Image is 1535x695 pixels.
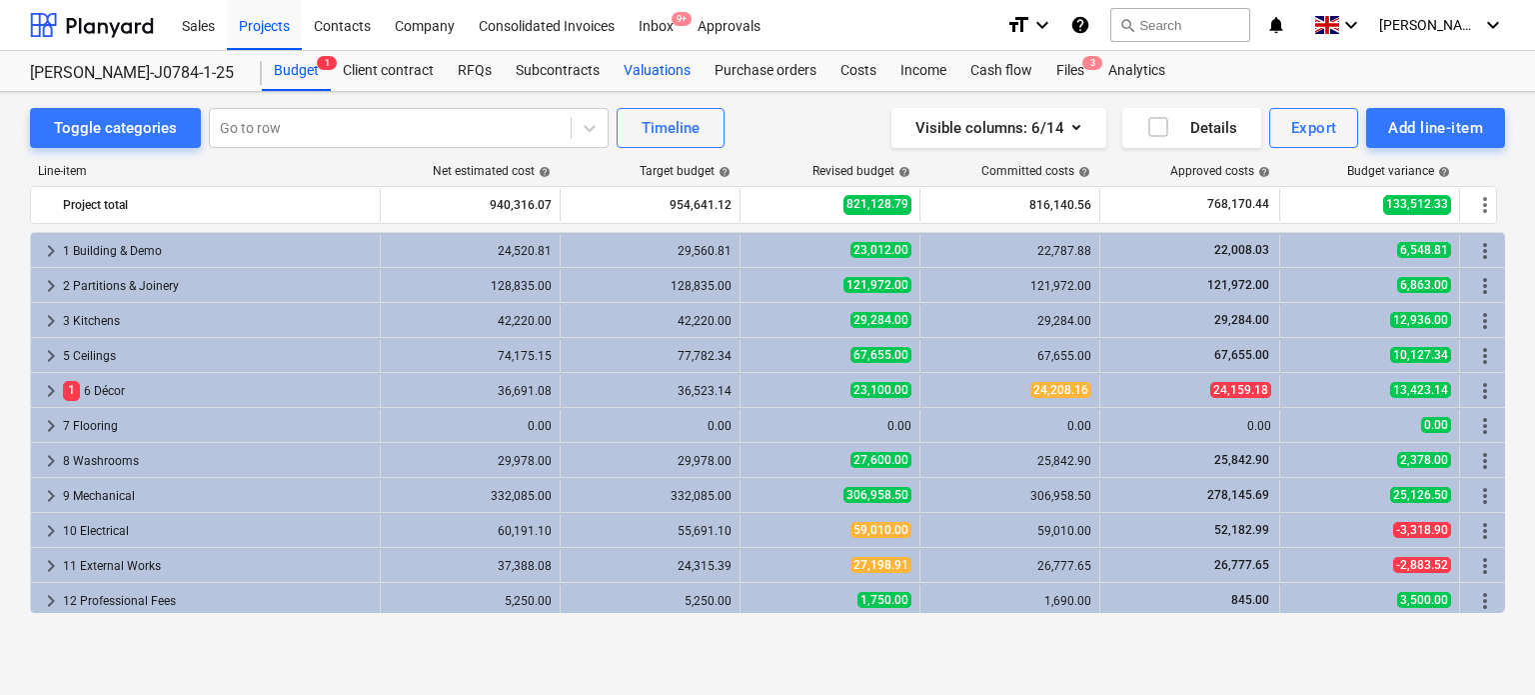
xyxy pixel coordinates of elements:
[981,164,1090,178] div: Committed costs
[850,242,911,258] span: 23,012.00
[1473,519,1497,543] span: More actions
[1030,13,1054,37] i: keyboard_arrow_down
[1205,488,1271,502] span: 278,145.69
[1347,164,1450,178] div: Budget variance
[1212,558,1271,572] span: 26,777.65
[1110,8,1250,42] button: Search
[63,515,372,547] div: 10 Electrical
[640,164,731,178] div: Target budget
[812,164,910,178] div: Revised budget
[1473,309,1497,333] span: More actions
[1473,239,1497,263] span: More actions
[1170,164,1270,178] div: Approved costs
[389,384,552,398] div: 36,691.08
[850,557,911,573] span: 27,198.91
[39,449,63,473] span: keyboard_arrow_right
[1212,313,1271,327] span: 29,284.00
[1096,51,1177,91] a: Analytics
[39,589,63,613] span: keyboard_arrow_right
[891,108,1106,148] button: Visible columns:6/14
[703,51,828,91] a: Purchase orders
[843,277,911,293] span: 121,972.00
[928,419,1091,433] div: 0.00
[1397,452,1451,468] span: 2,378.00
[1108,419,1271,433] div: 0.00
[1473,589,1497,613] span: More actions
[1212,523,1271,537] span: 52,182.99
[1266,13,1286,37] i: notifications
[1390,487,1451,503] span: 25,126.50
[389,189,552,221] div: 940,316.07
[331,51,446,91] a: Client contract
[504,51,612,91] a: Subcontracts
[63,445,372,477] div: 8 Washrooms
[389,559,552,573] div: 37,388.08
[1205,278,1271,292] span: 121,972.00
[1393,557,1451,573] span: -2,883.52
[39,414,63,438] span: keyboard_arrow_right
[1383,195,1451,214] span: 133,512.33
[63,189,372,221] div: Project total
[850,522,911,538] span: 59,010.00
[928,594,1091,608] div: 1,690.00
[262,51,331,91] div: Budget
[63,375,372,407] div: 6 Décor
[850,312,911,328] span: 29,284.00
[39,274,63,298] span: keyboard_arrow_right
[612,51,703,91] div: Valuations
[894,166,910,178] span: help
[30,63,238,84] div: [PERSON_NAME]-J0784-1-25
[446,51,504,91] a: RFQs
[1210,382,1271,398] span: 24,159.18
[1421,417,1451,433] span: 0.00
[1390,312,1451,328] span: 12,936.00
[1473,344,1497,368] span: More actions
[39,554,63,578] span: keyboard_arrow_right
[1481,13,1505,37] i: keyboard_arrow_down
[1397,592,1451,608] span: 3,500.00
[1070,13,1090,37] i: Knowledge base
[569,279,732,293] div: 128,835.00
[30,108,201,148] button: Toggle categories
[1473,379,1497,403] span: More actions
[928,279,1091,293] div: 121,972.00
[63,305,372,337] div: 3 Kitchens
[63,410,372,442] div: 7 Flooring
[850,452,911,468] span: 27,600.00
[617,108,725,148] button: Timeline
[1473,449,1497,473] span: More actions
[389,349,552,363] div: 74,175.15
[1291,115,1337,141] div: Export
[1473,274,1497,298] span: More actions
[389,279,552,293] div: 128,835.00
[569,189,732,221] div: 954,641.12
[749,419,911,433] div: 0.00
[389,489,552,503] div: 332,085.00
[715,166,731,178] span: help
[1390,382,1451,398] span: 13,423.14
[1254,166,1270,178] span: help
[569,559,732,573] div: 24,315.39
[1473,193,1497,217] span: More actions
[850,347,911,363] span: 67,655.00
[63,480,372,512] div: 9 Mechanical
[958,51,1044,91] a: Cash flow
[828,51,888,91] a: Costs
[1435,599,1535,695] div: Chat Widget
[1119,17,1135,33] span: search
[54,115,177,141] div: Toggle categories
[1030,382,1091,398] span: 24,208.16
[915,115,1082,141] div: Visible columns : 6/14
[1006,13,1030,37] i: format_size
[63,235,372,267] div: 1 Building & Demo
[63,550,372,582] div: 11 External Works
[843,487,911,503] span: 306,958.50
[433,164,551,178] div: Net estimated cost
[39,309,63,333] span: keyboard_arrow_right
[1122,108,1261,148] button: Details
